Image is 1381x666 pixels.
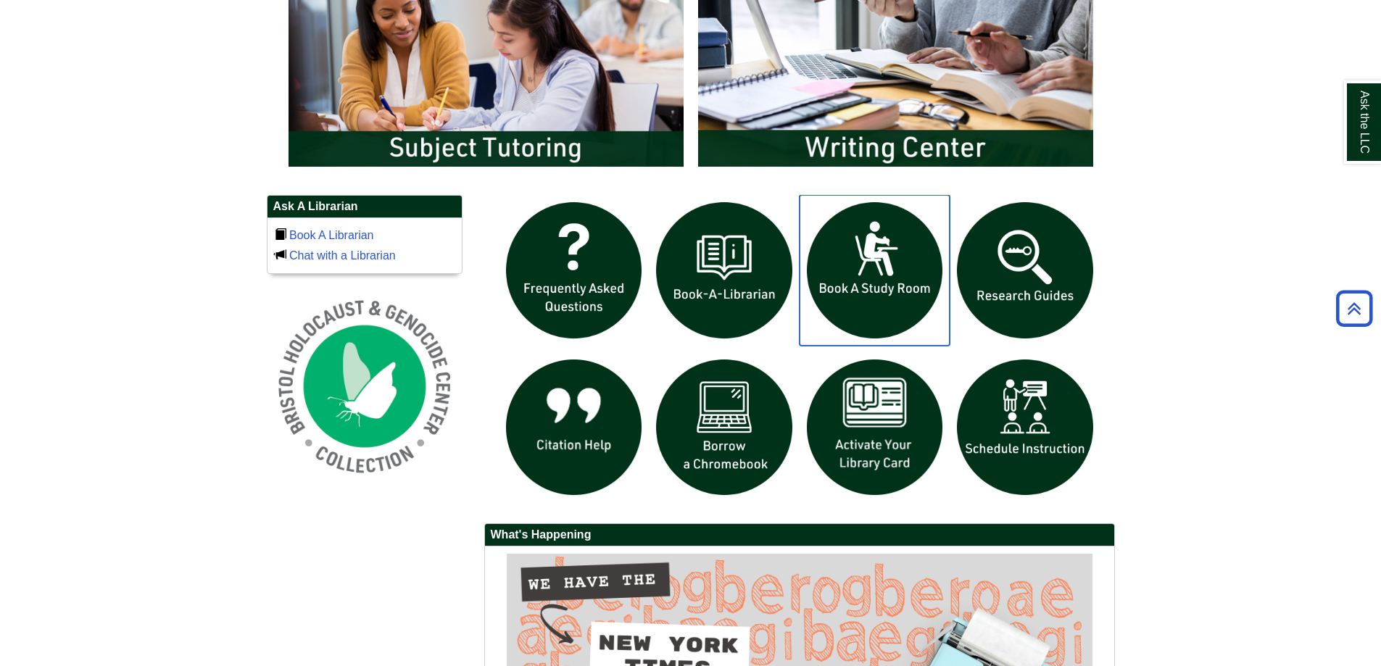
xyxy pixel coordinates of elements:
img: Research Guides icon links to research guides web page [950,195,1100,346]
img: For faculty. Schedule Library Instruction icon links to form. [950,352,1100,503]
img: frequently asked questions [499,195,650,346]
h2: What's Happening [485,524,1114,546]
a: Chat with a Librarian [289,249,396,262]
img: Holocaust and Genocide Collection [267,288,463,484]
a: Book A Librarian [289,229,374,241]
img: citation help icon links to citation help guide page [499,352,650,503]
h2: Ask A Librarian [268,196,462,218]
img: book a study room icon links to book a study room web page [800,195,950,346]
img: activate Library Card icon links to form to activate student ID into library card [800,352,950,503]
a: Back to Top [1331,299,1377,318]
img: Borrow a chromebook icon links to the borrow a chromebook web page [649,352,800,503]
div: slideshow [499,195,1100,509]
img: Book a Librarian icon links to book a librarian web page [649,195,800,346]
